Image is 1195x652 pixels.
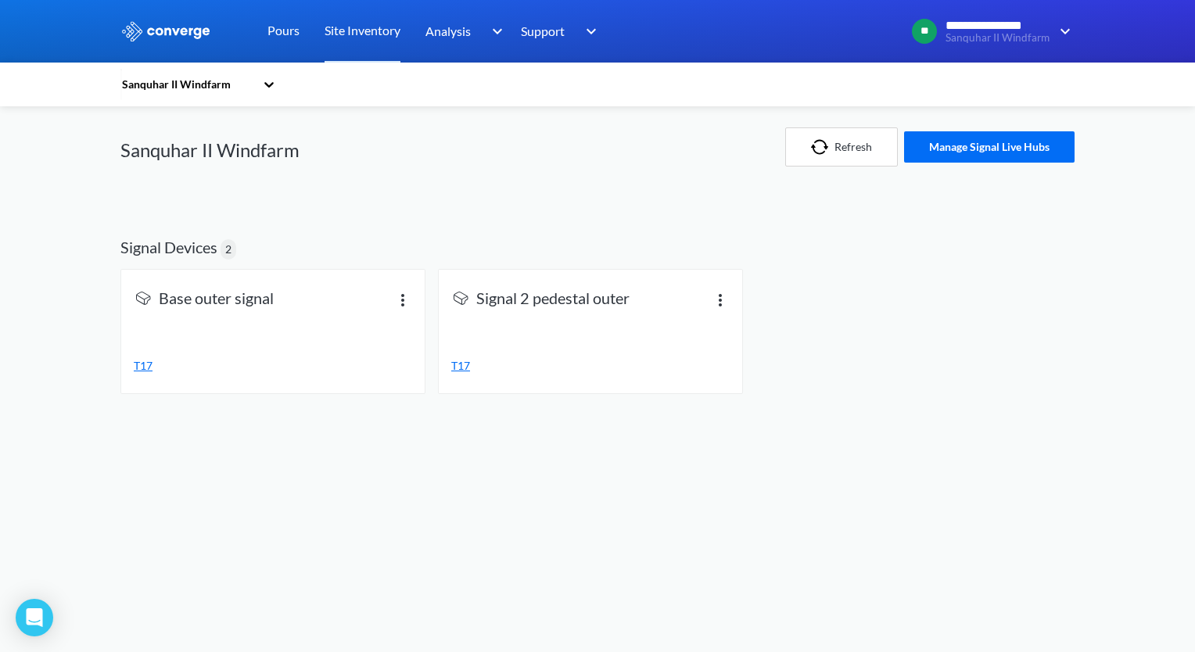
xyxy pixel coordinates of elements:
a: T17 [451,357,730,374]
span: Sanquhar II Windfarm [946,32,1050,44]
img: logo_ewhite.svg [120,21,211,41]
img: more.svg [393,290,412,309]
button: Manage Signal Live Hubs [904,131,1075,163]
div: Open Intercom Messenger [16,599,53,636]
span: T17 [134,359,153,372]
img: icon-refresh.svg [811,139,834,155]
div: Sanquhar II Windfarm [120,76,255,93]
span: Base outer signal [159,288,274,310]
h1: Sanquhar II Windfarm [120,138,300,163]
img: signal-icon.svg [451,288,470,307]
span: Analysis [425,21,471,41]
span: Support [521,21,565,41]
button: Refresh [785,127,898,167]
a: T17 [134,357,412,374]
span: Signal 2 pedestal outer [476,288,630,310]
img: signal-icon.svg [134,288,153,307]
h2: Signal Devices [120,238,217,256]
span: T17 [451,359,470,372]
img: downArrow.svg [576,22,601,41]
span: 2 [225,241,231,258]
img: downArrow.svg [1050,22,1075,41]
img: downArrow.svg [482,22,507,41]
img: more.svg [711,290,730,309]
